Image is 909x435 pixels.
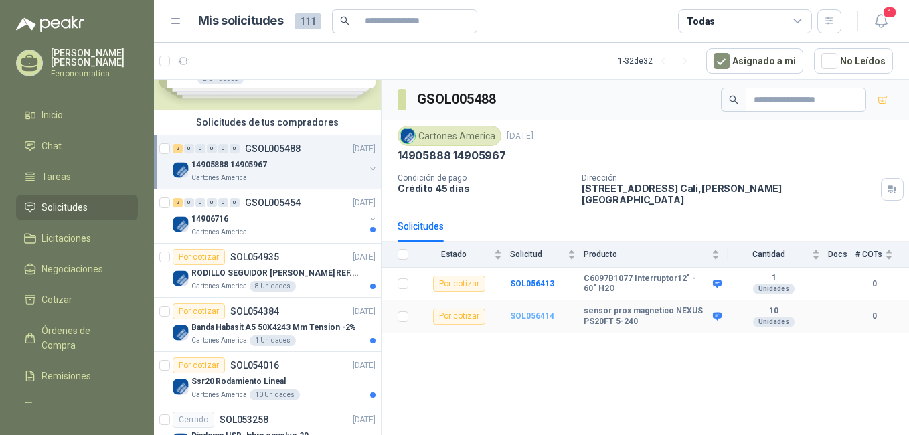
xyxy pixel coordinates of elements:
[16,363,138,389] a: Remisiones
[353,197,376,209] p: [DATE]
[353,143,376,155] p: [DATE]
[173,357,225,373] div: Por cotizar
[207,144,217,153] div: 0
[584,242,728,268] th: Producto
[584,306,710,327] b: sensor prox magnetico NEXUS PS20FT 5-240
[245,144,301,153] p: GSOL005488
[433,309,485,325] div: Por cotizar
[16,394,138,420] a: Configuración
[398,219,444,234] div: Solicitudes
[510,279,554,288] b: SOL056413
[173,249,225,265] div: Por cotizar
[207,198,217,207] div: 0
[218,144,228,153] div: 0
[42,262,103,276] span: Negociaciones
[855,242,909,268] th: # COTs
[814,48,893,74] button: No Leídos
[191,375,286,388] p: Ssr20 Rodamiento Lineal
[42,231,91,246] span: Licitaciones
[728,250,809,259] span: Cantidad
[340,16,349,25] span: search
[154,298,381,352] a: Por cotizarSOL054384[DATE] Company LogoBanda Habasit A5 50X4243 Mm Tension -2%Cartones America1 U...
[173,303,225,319] div: Por cotizar
[250,335,296,346] div: 1 Unidades
[353,305,376,318] p: [DATE]
[191,321,356,334] p: Banda Habasit A5 50X4243 Mm Tension -2%
[191,335,247,346] p: Cartones America
[855,278,893,290] b: 0
[51,70,138,78] p: Ferroneumatica
[398,183,571,194] p: Crédito 45 días
[230,307,279,316] p: SOL054384
[398,126,501,146] div: Cartones America
[173,270,189,286] img: Company Logo
[154,352,381,406] a: Por cotizarSOL054016[DATE] Company LogoSsr20 Rodamiento LinealCartones America10 Unidades
[16,16,84,32] img: Logo peakr
[195,198,205,207] div: 0
[16,318,138,358] a: Órdenes de Compra
[173,144,183,153] div: 2
[191,281,247,292] p: Cartones America
[42,139,62,153] span: Chat
[191,267,358,280] p: RODILLO SEGUIDOR [PERSON_NAME] REF. NATV-17-PPA [PERSON_NAME]
[42,200,88,215] span: Solicitudes
[220,415,268,424] p: SOL053258
[184,144,194,153] div: 0
[510,242,584,268] th: Solicitud
[230,144,240,153] div: 0
[433,276,485,292] div: Por cotizar
[729,95,738,104] span: search
[191,227,247,238] p: Cartones America
[230,361,279,370] p: SOL054016
[42,108,63,122] span: Inicio
[828,242,855,268] th: Docs
[42,323,125,353] span: Órdenes de Compra
[687,14,715,29] div: Todas
[728,273,820,284] b: 1
[510,311,554,321] a: SOL056414
[42,169,71,184] span: Tareas
[855,250,882,259] span: # COTs
[753,317,795,327] div: Unidades
[582,183,876,205] p: [STREET_ADDRESS] Cali , [PERSON_NAME][GEOGRAPHIC_DATA]
[398,149,506,163] p: 14905888 14905967
[191,159,267,171] p: 14905888 14905967
[584,274,710,294] b: C6097B1077 Interruptor12" - 60" H2O
[16,133,138,159] a: Chat
[191,213,228,226] p: 14906716
[154,244,381,298] a: Por cotizarSOL054935[DATE] Company LogoRODILLO SEGUIDOR [PERSON_NAME] REF. NATV-17-PPA [PERSON_NA...
[16,195,138,220] a: Solicitudes
[173,198,183,207] div: 2
[584,250,709,259] span: Producto
[173,412,214,428] div: Cerrado
[398,173,571,183] p: Condición de pago
[42,369,91,383] span: Remisiones
[230,252,279,262] p: SOL054935
[510,250,565,259] span: Solicitud
[154,110,381,135] div: Solicitudes de tus compradores
[869,9,893,33] button: 1
[416,242,510,268] th: Estado
[245,198,301,207] p: GSOL005454
[16,226,138,251] a: Licitaciones
[882,6,897,19] span: 1
[184,198,194,207] div: 0
[198,11,284,31] h1: Mis solicitudes
[173,141,378,183] a: 2 0 0 0 0 0 GSOL005488[DATE] Company Logo14905888 14905967Cartones America
[353,414,376,426] p: [DATE]
[191,389,247,400] p: Cartones America
[706,48,803,74] button: Asignado a mi
[728,242,828,268] th: Cantidad
[728,306,820,317] b: 10
[855,310,893,323] b: 0
[51,48,138,67] p: [PERSON_NAME] [PERSON_NAME]
[353,251,376,264] p: [DATE]
[173,216,189,232] img: Company Logo
[173,162,189,178] img: Company Logo
[42,292,72,307] span: Cotizar
[507,130,533,143] p: [DATE]
[173,195,378,238] a: 2 0 0 0 0 0 GSOL005454[DATE] Company Logo14906716Cartones America
[416,250,491,259] span: Estado
[16,102,138,128] a: Inicio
